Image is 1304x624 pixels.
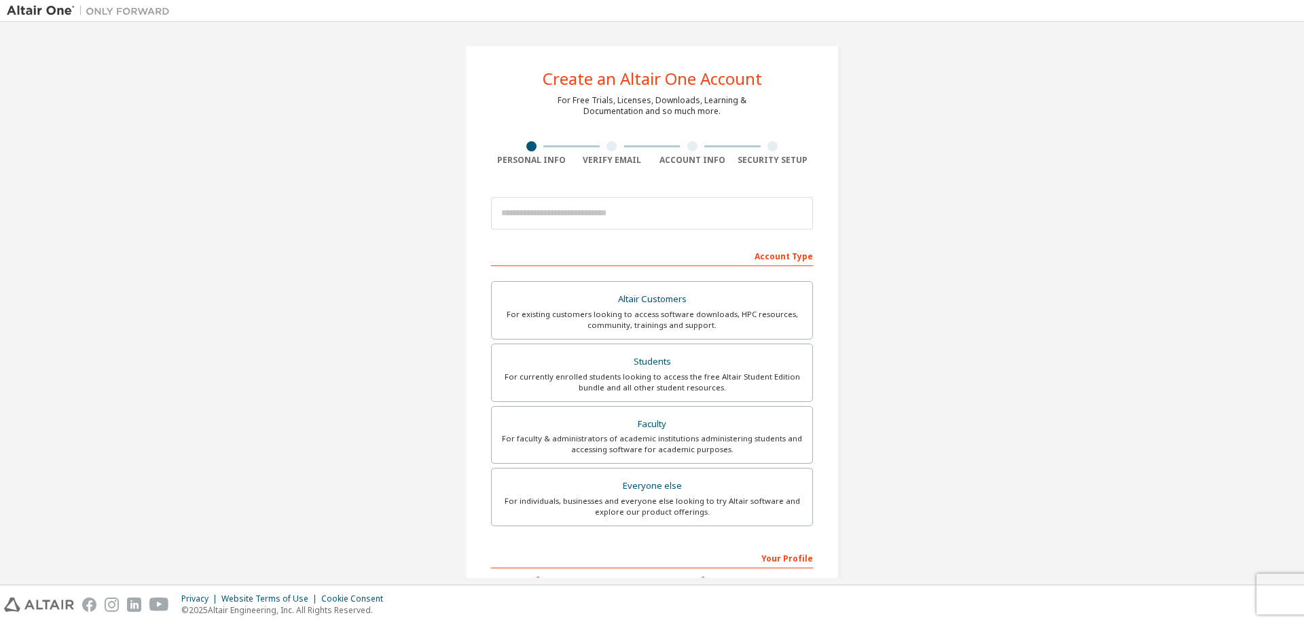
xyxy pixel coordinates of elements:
div: Personal Info [491,155,572,166]
div: Verify Email [572,155,653,166]
div: For currently enrolled students looking to access the free Altair Student Edition bundle and all ... [500,371,804,393]
div: For existing customers looking to access software downloads, HPC resources, community, trainings ... [500,309,804,331]
img: instagram.svg [105,598,119,612]
img: facebook.svg [82,598,96,612]
div: Cookie Consent [321,593,391,604]
div: Faculty [500,415,804,434]
div: Altair Customers [500,290,804,309]
div: Privacy [181,593,221,604]
div: Students [500,352,804,371]
img: Altair One [7,4,177,18]
div: For Free Trials, Licenses, Downloads, Learning & Documentation and so much more. [558,95,746,117]
div: Your Profile [491,547,813,568]
img: linkedin.svg [127,598,141,612]
label: Last Name [656,575,813,586]
p: © 2025 Altair Engineering, Inc. All Rights Reserved. [181,604,391,616]
div: Create an Altair One Account [543,71,762,87]
div: Account Type [491,244,813,266]
div: Website Terms of Use [221,593,321,604]
img: youtube.svg [149,598,169,612]
div: For faculty & administrators of academic institutions administering students and accessing softwa... [500,433,804,455]
div: Account Info [652,155,733,166]
label: First Name [491,575,648,586]
div: Everyone else [500,477,804,496]
img: altair_logo.svg [4,598,74,612]
div: For individuals, businesses and everyone else looking to try Altair software and explore our prod... [500,496,804,517]
div: Security Setup [733,155,814,166]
